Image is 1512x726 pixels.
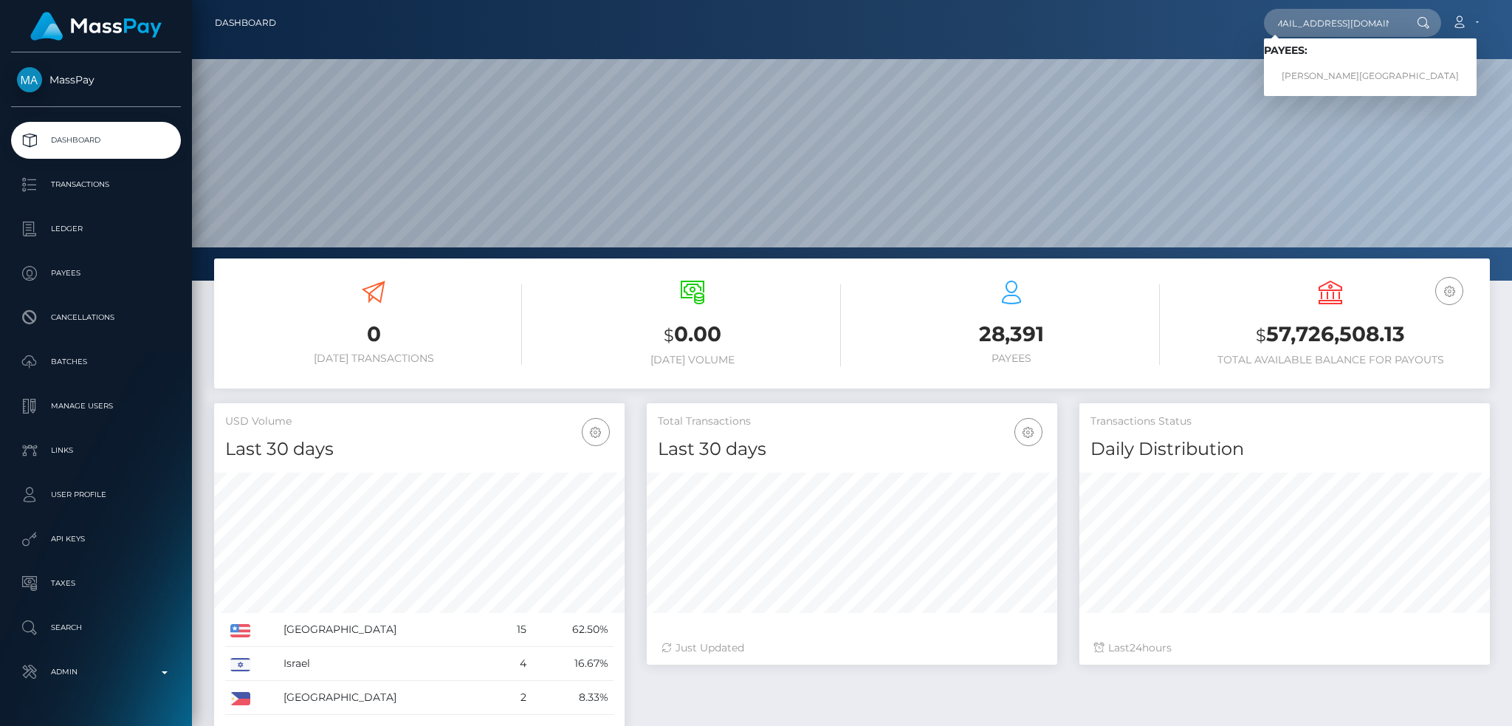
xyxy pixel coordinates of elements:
[17,661,175,683] p: Admin
[658,436,1046,462] h4: Last 30 days
[11,565,181,602] a: Taxes
[1182,320,1479,350] h3: 57,726,508.13
[11,343,181,380] a: Batches
[278,613,496,647] td: [GEOGRAPHIC_DATA]
[278,647,496,681] td: Israel
[225,352,522,365] h6: [DATE] Transactions
[17,617,175,639] p: Search
[17,351,175,373] p: Batches
[230,658,250,671] img: IL.png
[17,67,42,92] img: MassPay
[17,395,175,417] p: Manage Users
[532,647,614,681] td: 16.67%
[11,210,181,247] a: Ledger
[664,325,674,346] small: $
[496,681,532,715] td: 2
[11,299,181,336] a: Cancellations
[11,166,181,203] a: Transactions
[17,439,175,462] p: Links
[1264,63,1477,90] a: [PERSON_NAME][GEOGRAPHIC_DATA]
[230,692,250,705] img: PH.png
[11,388,181,425] a: Manage Users
[1090,414,1479,429] h5: Transactions Status
[532,681,614,715] td: 8.33%
[11,432,181,469] a: Links
[11,609,181,646] a: Search
[11,521,181,558] a: API Keys
[532,613,614,647] td: 62.50%
[863,352,1160,365] h6: Payees
[1256,325,1266,346] small: $
[17,572,175,595] p: Taxes
[11,255,181,292] a: Payees
[17,262,175,284] p: Payees
[496,613,532,647] td: 15
[30,12,162,41] img: MassPay Logo
[1264,9,1403,37] input: Search...
[11,122,181,159] a: Dashboard
[658,414,1046,429] h5: Total Transactions
[1090,436,1479,462] h4: Daily Distribution
[225,436,614,462] h4: Last 30 days
[11,654,181,691] a: Admin
[17,528,175,550] p: API Keys
[11,73,181,86] span: MassPay
[215,7,276,38] a: Dashboard
[544,354,841,366] h6: [DATE] Volume
[1182,354,1479,366] h6: Total Available Balance for Payouts
[11,476,181,513] a: User Profile
[17,307,175,329] p: Cancellations
[1130,641,1142,654] span: 24
[278,681,496,715] td: [GEOGRAPHIC_DATA]
[17,484,175,506] p: User Profile
[544,320,841,350] h3: 0.00
[496,647,532,681] td: 4
[225,414,614,429] h5: USD Volume
[17,218,175,240] p: Ledger
[661,640,1042,656] div: Just Updated
[863,320,1160,349] h3: 28,391
[230,624,250,637] img: US.png
[17,174,175,196] p: Transactions
[225,320,522,349] h3: 0
[17,129,175,151] p: Dashboard
[1094,640,1475,656] div: Last hours
[1264,44,1477,57] h6: Payees:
